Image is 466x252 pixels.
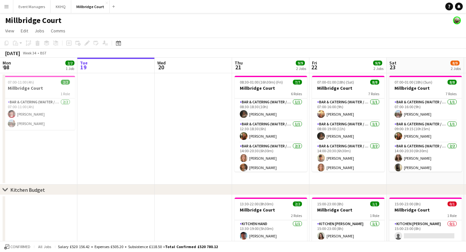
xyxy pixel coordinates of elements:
[296,61,305,65] span: 9/9
[312,85,384,91] h3: Millbridge Court
[51,28,65,34] span: Comms
[389,85,462,91] h3: Millbridge Court
[21,51,38,55] span: Week 34
[389,143,462,174] app-card-role: Bar & Catering (Waiter / waitress)2/214:00-20:30 (6h30m)[PERSON_NAME][PERSON_NAME]
[3,76,75,130] app-job-card: 07:00-11:00 (4h)2/2Millbridge Court1 RoleBar & Catering (Waiter / waitress)2/207:00-11:00 (4h)[PE...
[389,198,462,242] app-job-card: 15:00-23:00 (8h)0/1Millbridge Court1 RoleKitchen [PERSON_NAME]0/115:00-23:00 (8h)
[10,187,45,193] div: Kitchen Budget
[235,220,307,242] app-card-role: Kitchen Hand1/113:30-19:00 (5h30m)[PERSON_NAME]
[291,91,302,96] span: 6 Roles
[240,80,283,85] span: 08:30-01:00 (16h30m) (Fri)
[448,201,457,206] span: 0/1
[311,63,317,71] span: 22
[3,243,31,250] button: Confirmed
[10,245,30,249] span: Confirmed
[61,91,70,96] span: 1 Role
[3,85,75,91] h3: Millbridge Court
[312,76,384,172] app-job-card: 07:00-01:00 (18h) (Sat)8/8Millbridge Court7 RolesBar & Catering (Waiter / waitress)1/107:00-16:00...
[368,91,379,96] span: 7 Roles
[58,244,218,249] div: Salary £520 156.42 + Expenses £505.20 + Subsistence £118.50 =
[235,85,307,91] h3: Millbridge Court
[389,76,462,172] app-job-card: 07:00-01:00 (18h) (Sun)8/8Millbridge Court7 RolesBar & Catering (Waiter / waitress)1/107:00-16:00...
[448,80,457,85] span: 8/8
[32,27,47,35] a: Jobs
[389,60,396,66] span: Sat
[450,61,460,65] span: 8/9
[453,17,461,24] app-user-avatar: Staffing Manager
[389,207,462,213] h3: Millbridge Court
[21,28,28,34] span: Edit
[65,61,74,65] span: 2/2
[5,16,61,25] h1: Millbridge Court
[370,213,379,218] span: 1 Role
[312,207,384,213] h3: Millbridge Court
[389,98,462,120] app-card-role: Bar & Catering (Waiter / waitress)1/107:00-16:00 (9h)[PERSON_NAME]
[8,80,34,85] span: 07:00-11:00 (4h)
[388,63,396,71] span: 23
[79,63,88,71] span: 19
[13,0,50,13] button: Event Managers
[235,207,307,213] h3: Millbridge Court
[312,143,384,174] app-card-role: Bar & Catering (Waiter / waitress)2/214:00-20:30 (6h30m)[PERSON_NAME][PERSON_NAME]
[291,213,302,218] span: 2 Roles
[394,80,432,85] span: 07:00-01:00 (18h) (Sun)
[317,80,354,85] span: 07:00-01:00 (18h) (Sat)
[447,213,457,218] span: 1 Role
[66,66,74,71] div: 1 Job
[312,198,384,242] app-job-card: 15:00-23:00 (8h)1/1Millbridge Court1 RoleKitchen [PERSON_NAME]1/115:00-23:00 (8h)[PERSON_NAME]
[3,60,11,66] span: Mon
[451,66,461,71] div: 2 Jobs
[157,60,166,66] span: Wed
[165,244,218,249] span: Total Confirmed £520 780.12
[317,201,343,206] span: 15:00-23:00 (8h)
[235,98,307,120] app-card-role: Bar & Catering (Waiter / waitress)1/108:30-18:30 (10h)[PERSON_NAME]
[50,0,71,13] button: KKHQ
[37,244,52,249] span: All jobs
[35,28,44,34] span: Jobs
[3,27,17,35] a: View
[18,27,31,35] a: Edit
[389,120,462,143] app-card-role: Bar & Catering (Waiter / waitress)1/109:00-19:15 (10h15m)[PERSON_NAME]
[235,60,243,66] span: Thu
[5,50,20,56] div: [DATE]
[61,80,70,85] span: 2/2
[235,120,307,143] app-card-role: Bar & Catering (Waiter / waitress)1/112:30-18:30 (6h)[PERSON_NAME]
[2,63,11,71] span: 18
[235,76,307,172] app-job-card: 08:30-01:00 (16h30m) (Fri)7/7Millbridge Court6 RolesBar & Catering (Waiter / waitress)1/108:30-18...
[312,220,384,242] app-card-role: Kitchen [PERSON_NAME]1/115:00-23:00 (8h)[PERSON_NAME]
[373,66,383,71] div: 2 Jobs
[370,201,379,206] span: 1/1
[234,63,243,71] span: 21
[312,120,384,143] app-card-role: Bar & Catering (Waiter / waitress)1/108:00-19:00 (11h)[PERSON_NAME]
[48,27,68,35] a: Comms
[235,143,307,174] app-card-role: Bar & Catering (Waiter / waitress)2/214:00-20:30 (6h30m)[PERSON_NAME][PERSON_NAME]
[71,0,110,13] button: Millbridge Court
[389,220,462,242] app-card-role: Kitchen [PERSON_NAME]0/115:00-23:00 (8h)
[240,201,273,206] span: 13:30-22:00 (8h30m)
[370,80,379,85] span: 8/8
[156,63,166,71] span: 20
[40,51,47,55] div: BST
[293,201,302,206] span: 2/2
[312,60,317,66] span: Fri
[3,98,75,130] app-card-role: Bar & Catering (Waiter / waitress)2/207:00-11:00 (4h)[PERSON_NAME][PERSON_NAME]
[312,98,384,120] app-card-role: Bar & Catering (Waiter / waitress)1/107:00-16:00 (9h)[PERSON_NAME]
[293,80,302,85] span: 7/7
[373,61,382,65] span: 9/9
[446,91,457,96] span: 7 Roles
[5,28,14,34] span: View
[296,66,306,71] div: 2 Jobs
[394,201,421,206] span: 15:00-23:00 (8h)
[80,60,88,66] span: Tue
